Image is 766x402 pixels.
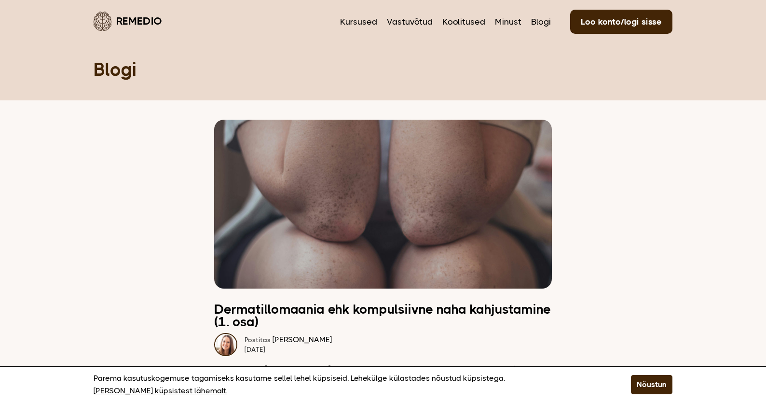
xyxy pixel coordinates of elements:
[94,58,672,81] h1: Blogi
[245,335,332,345] div: [PERSON_NAME]
[214,120,552,289] img: Inimene toetamas oma pea kätele
[214,333,237,356] img: Dagmar naeratamas
[245,345,332,354] div: [DATE]
[531,15,551,28] a: Blogi
[570,10,672,34] a: Loo konto/logi sisse
[495,15,521,28] a: Minust
[340,15,377,28] a: Kursused
[631,375,672,394] button: Nõustun
[94,10,162,32] a: Remedio
[214,303,552,328] h2: Dermatillomaania ehk kompulsiivne naha kahjustamine (1. osa)
[387,15,433,28] a: Vastuvõtud
[94,12,111,31] img: Remedio logo
[94,372,607,397] p: Parema kasutuskogemuse tagamiseks kasutame sellel lehel küpsiseid. Lehekülge külastades nõustud k...
[442,15,485,28] a: Koolitused
[94,385,227,397] a: [PERSON_NAME] küpsistest lähemalt.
